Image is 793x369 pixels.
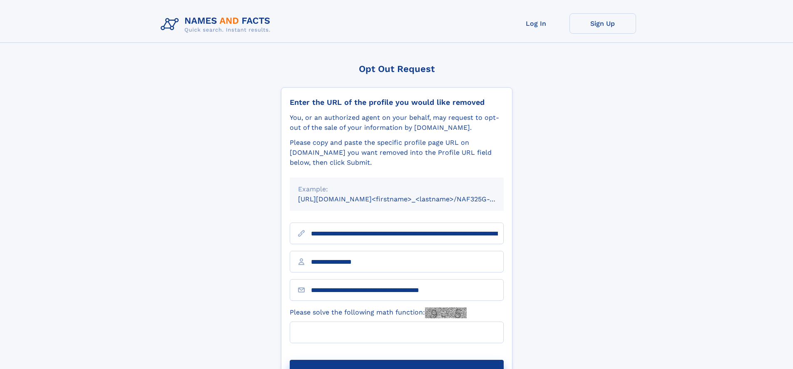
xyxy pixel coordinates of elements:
[290,113,504,133] div: You, or an authorized agent on your behalf, may request to opt-out of the sale of your informatio...
[290,98,504,107] div: Enter the URL of the profile you would like removed
[290,307,467,318] label: Please solve the following math function:
[157,13,277,36] img: Logo Names and Facts
[281,64,512,74] div: Opt Out Request
[503,13,569,34] a: Log In
[298,195,520,203] small: [URL][DOMAIN_NAME]<firstname>_<lastname>/NAF325G-xxxxxxxx
[298,184,495,194] div: Example:
[290,138,504,168] div: Please copy and paste the specific profile page URL on [DOMAIN_NAME] you want removed into the Pr...
[569,13,636,34] a: Sign Up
